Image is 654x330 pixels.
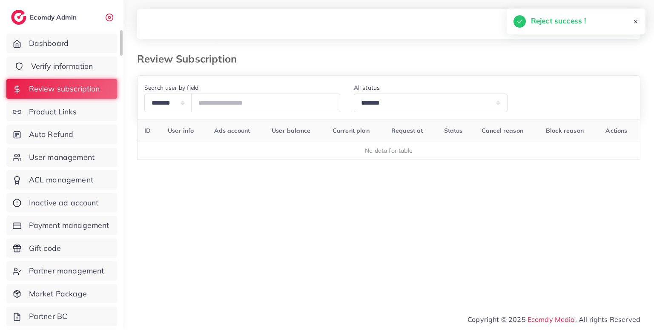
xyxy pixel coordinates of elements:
span: Verify information [31,61,93,72]
span: Cancel reason [482,127,523,134]
span: Copyright © 2025 [468,314,640,324]
div: No data for table [142,146,636,155]
a: Dashboard [6,34,117,53]
span: Inactive ad account [29,197,99,208]
a: ACL management [6,170,117,190]
span: , All rights Reserved [575,314,640,324]
span: Dashboard [29,38,69,49]
span: Partner BC [29,311,68,322]
span: Payment management [29,220,109,231]
span: User balance [272,127,310,134]
a: Inactive ad account [6,193,117,213]
span: Request at [391,127,423,134]
span: Block reason [546,127,584,134]
span: Product Links [29,106,77,117]
label: All status [354,83,380,92]
span: User info [168,127,194,134]
span: Ads account [214,127,250,134]
span: ID [144,127,151,134]
a: Review subscription [6,79,117,99]
span: ACL management [29,174,93,185]
a: Gift code [6,239,117,258]
span: User management [29,152,95,163]
h2: Ecomdy Admin [30,13,79,21]
label: Search user by field [144,83,198,92]
a: Market Package [6,284,117,304]
span: Gift code [29,243,61,254]
span: Auto Refund [29,129,74,140]
span: Current plan [333,127,370,134]
span: Partner management [29,265,104,276]
a: Auto Refund [6,125,117,144]
span: Market Package [29,288,87,299]
a: Partner management [6,261,117,281]
a: Partner BC [6,307,117,326]
a: logoEcomdy Admin [11,10,79,25]
a: Ecomdy Media [528,315,575,324]
h3: Review Subscription [137,53,244,65]
a: Product Links [6,102,117,122]
span: Actions [605,127,627,134]
h5: Reject success ! [531,15,586,26]
a: Payment management [6,216,117,235]
span: Review subscription [29,83,100,94]
a: User management [6,148,117,167]
img: logo [11,10,26,25]
span: Status [444,127,463,134]
a: Verify information [6,57,117,76]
